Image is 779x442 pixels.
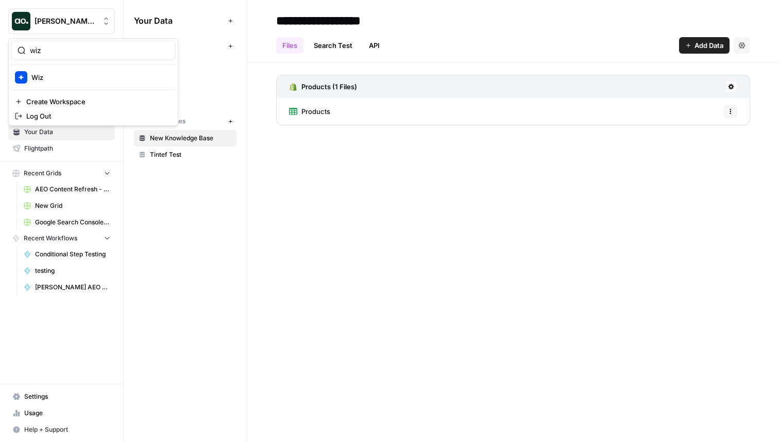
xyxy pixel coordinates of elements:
[24,144,110,153] span: Flightpath
[24,127,110,137] span: Your Data
[301,106,330,117] span: Products
[31,72,167,83] span: Wiz
[134,146,236,163] a: Tintef Test
[150,58,232,68] span: AirOps
[12,12,30,30] img: Justina testing Logo
[150,91,232,101] span: Gong
[150,150,232,159] span: Tintef Test
[24,392,110,401] span: Settings
[8,140,115,157] a: Flightpath
[19,263,115,279] a: testing
[8,8,115,34] button: Workspace: Justina testing
[308,37,359,54] a: Search Test
[695,40,723,51] span: Add Data
[150,75,232,84] span: GoCo
[15,71,27,84] img: Wiz Logo
[19,214,115,231] a: Google Search Console Demo
[289,75,357,98] a: Products (1 Files)
[24,408,110,418] span: Usage
[11,94,176,109] a: Create Workspace
[19,246,115,263] a: Conditional Step Testing
[8,388,115,405] a: Settings
[24,234,77,243] span: Recent Workflows
[19,198,115,214] a: New Grid
[150,134,232,143] span: New Knowledge Base
[134,130,236,146] a: New Knowledge Base
[8,231,115,246] button: Recent Workflows
[8,124,115,140] a: Your Data
[8,405,115,421] a: Usage
[35,185,110,194] span: AEO Content Refresh - Testing
[8,166,115,181] button: Recent Grids
[363,37,386,54] a: API
[26,96,167,107] span: Create Workspace
[35,201,110,210] span: New Grid
[134,55,236,71] a: AirOps
[11,109,176,123] a: Log Out
[35,218,110,227] span: Google Search Console Demo
[35,283,110,292] span: [PERSON_NAME] AEO Refresh v1
[24,169,61,178] span: Recent Grids
[289,98,330,125] a: Products
[276,37,303,54] a: Files
[679,37,730,54] button: Add Data
[24,425,110,434] span: Help + Support
[8,38,178,126] div: Workspace: Justina testing
[134,88,236,104] a: Gong
[134,14,224,27] span: Your Data
[19,181,115,198] a: AEO Content Refresh - Testing
[35,250,110,259] span: Conditional Step Testing
[30,45,169,56] input: Search Workspaces
[19,279,115,296] a: [PERSON_NAME] AEO Refresh v1
[301,81,357,92] h3: Products (1 Files)
[8,421,115,438] button: Help + Support
[35,16,97,26] span: [PERSON_NAME] testing
[35,266,110,275] span: testing
[134,71,236,88] a: GoCo
[26,111,167,121] span: Log Out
